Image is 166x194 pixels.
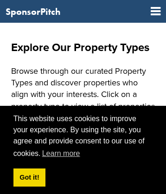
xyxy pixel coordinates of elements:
span: This website uses cookies to improve your experience. By using the site, you agree and provide co... [13,113,153,161]
a: dismiss cookie message [13,168,45,187]
a: SponsorPitch [6,7,60,16]
p: Browse through our curated Property Types and discover properties who align with your interests. ... [11,65,155,124]
h1: Explore Our Property Types [11,39,155,56]
a: learn more about cookies [41,147,82,161]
